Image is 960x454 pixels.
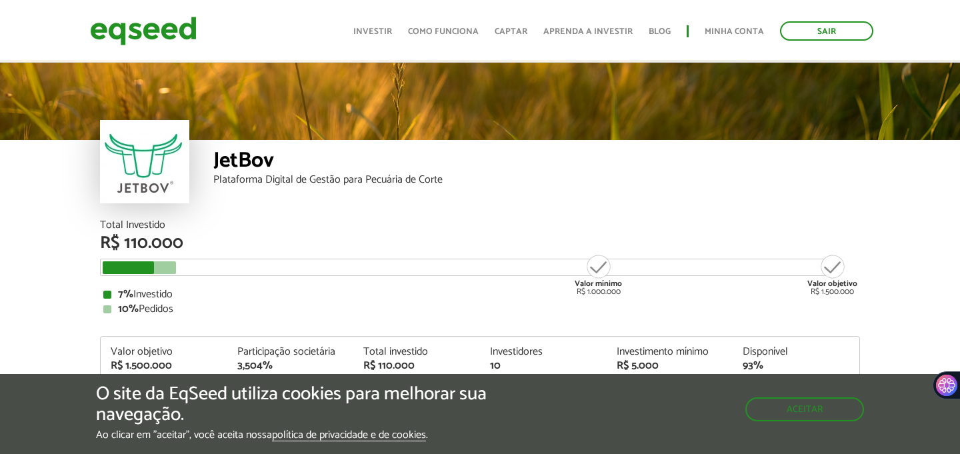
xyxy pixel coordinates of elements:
a: Sair [780,21,873,41]
a: Como funciona [408,27,479,36]
div: R$ 5.000 [617,361,723,371]
a: Minha conta [705,27,764,36]
button: Aceitar [745,397,864,421]
div: Total Investido [100,220,860,231]
strong: 7% [118,285,133,303]
div: R$ 110.000 [363,361,470,371]
a: política de privacidade e de cookies [272,430,426,441]
div: R$ 1.500.000 [111,361,217,371]
h5: O site da EqSeed utiliza cookies para melhorar sua navegação. [96,384,557,425]
div: Pedidos [103,304,857,315]
a: Investir [353,27,392,36]
div: Disponível [743,347,849,357]
div: 93% [743,361,849,371]
div: 10 [490,361,597,371]
div: Participação societária [237,347,344,357]
div: Investido [103,289,857,300]
a: Captar [495,27,527,36]
a: Aprenda a investir [543,27,633,36]
div: R$ 1.500.000 [807,253,857,296]
div: Investidores [490,347,597,357]
p: Ao clicar em "aceitar", você aceita nossa . [96,429,557,441]
div: 3,504% [237,361,344,371]
div: R$ 1.000.000 [573,253,623,296]
div: R$ 110.000 [100,235,860,252]
div: Total investido [363,347,470,357]
div: Valor objetivo [111,347,217,357]
strong: Valor objetivo [807,277,857,290]
div: JetBov [213,150,860,175]
strong: 10% [118,300,139,318]
img: EqSeed [90,13,197,49]
strong: Valor mínimo [575,277,622,290]
div: Investimento mínimo [617,347,723,357]
a: Blog [649,27,671,36]
div: Plataforma Digital de Gestão para Pecuária de Corte [213,175,860,185]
